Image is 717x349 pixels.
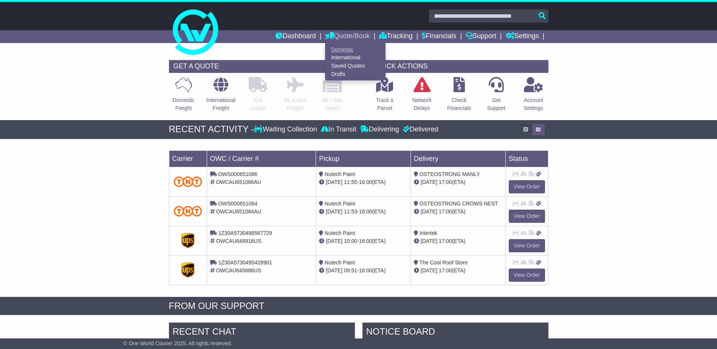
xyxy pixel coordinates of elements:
p: International Freight [206,96,235,112]
span: [DATE] [421,238,437,244]
td: Carrier [169,150,207,167]
img: GetCarrierServiceDarkLogo [181,233,194,248]
a: View Order [509,269,545,282]
span: © One World Courier 2025. All rights reserved. [123,340,232,346]
a: CheckFinancials [447,77,471,116]
span: [DATE] [326,179,342,185]
div: NOTICE BOARD [362,323,548,343]
img: TNT_Domestic.png [174,206,202,216]
a: GetSupport [486,77,506,116]
div: (ETA) [414,178,502,186]
a: Settings [506,30,539,43]
span: The Cool Roof Store [420,259,468,266]
p: Check Financials [447,96,471,112]
span: Nutech Paint [325,171,355,177]
a: Drafts [325,70,385,78]
p: Track a Parcel [376,96,393,112]
span: OWCAU645686US [216,267,261,273]
a: International [325,54,385,62]
span: [DATE] [326,208,342,215]
span: Nutech Paint [325,230,355,236]
a: View Order [509,210,545,223]
a: Financials [422,30,456,43]
span: [DATE] [421,267,437,273]
td: OWC / Carrier # [207,150,316,167]
div: Waiting Collection [254,125,319,134]
span: OWCAU651086AU [216,179,261,185]
a: AccountSettings [523,77,544,116]
span: 17:00 [439,208,452,215]
div: FROM OUR SUPPORT [169,301,548,312]
a: Track aParcel [376,77,394,116]
a: View Order [509,239,545,252]
a: Saved Quotes [325,62,385,70]
span: [DATE] [421,179,437,185]
div: Delivering [358,125,401,134]
img: GetCarrierServiceDarkLogo [181,263,194,278]
div: RECENT ACTIVITY - [169,124,254,135]
p: Network Delays [412,96,431,112]
span: 11:55 [344,179,357,185]
span: OWS000651084 [218,201,257,207]
span: [DATE] [326,267,342,273]
p: Domestic Freight [172,96,194,112]
span: Intertek [420,230,437,236]
span: [DATE] [421,208,437,215]
span: 17:00 [439,267,452,273]
span: OWCAU648916US [216,238,261,244]
td: Delivery [410,150,505,167]
a: Quote/Book [325,30,370,43]
div: - (ETA) [319,237,407,245]
div: Quote/Book [325,43,386,80]
span: 11:53 [344,208,357,215]
span: OWCAU651084AU [216,208,261,215]
span: 16:00 [359,267,372,273]
div: In Transit [319,125,358,134]
p: Account Settings [524,96,543,112]
span: 09:51 [344,267,357,273]
span: 1Z30A5730498567729 [218,230,272,236]
td: Status [505,150,548,167]
div: - (ETA) [319,267,407,275]
a: Support [466,30,496,43]
p: Air & Sea Freight [284,96,307,112]
p: Air / Sea Depot [322,96,343,112]
a: InternationalFreight [206,77,236,116]
span: Nutech Paint [325,259,355,266]
span: OSTEOSTRONG CROWS NEST [420,201,498,207]
div: (ETA) [414,267,502,275]
div: Delivered [401,125,438,134]
p: Full Loads [249,96,268,112]
span: Nutech Paint [325,201,355,207]
div: QUICK ACTIONS [370,60,548,73]
div: - (ETA) [319,208,407,216]
span: OSTEOSTRONG MANLY [420,171,480,177]
span: [DATE] [326,238,342,244]
div: - (ETA) [319,178,407,186]
div: (ETA) [414,208,502,216]
td: Pickup [316,150,411,167]
div: (ETA) [414,237,502,245]
a: Tracking [379,30,412,43]
div: GET A QUOTE [169,60,347,73]
a: View Order [509,180,545,193]
span: 16:00 [359,238,372,244]
span: 1Z30A5730495428901 [218,259,272,266]
span: OWS000651086 [218,171,257,177]
img: TNT_Domestic.png [174,176,202,187]
a: NetworkDelays [412,77,432,116]
span: 17:00 [439,238,452,244]
div: RECENT CHAT [169,323,355,343]
span: 16:00 [359,179,372,185]
span: 17:00 [439,179,452,185]
span: 16:00 [359,208,372,215]
p: Get Support [487,96,505,112]
a: DomesticFreight [172,77,195,116]
span: 10:00 [344,238,357,244]
a: Dashboard [276,30,316,43]
a: Domestic [325,45,385,54]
